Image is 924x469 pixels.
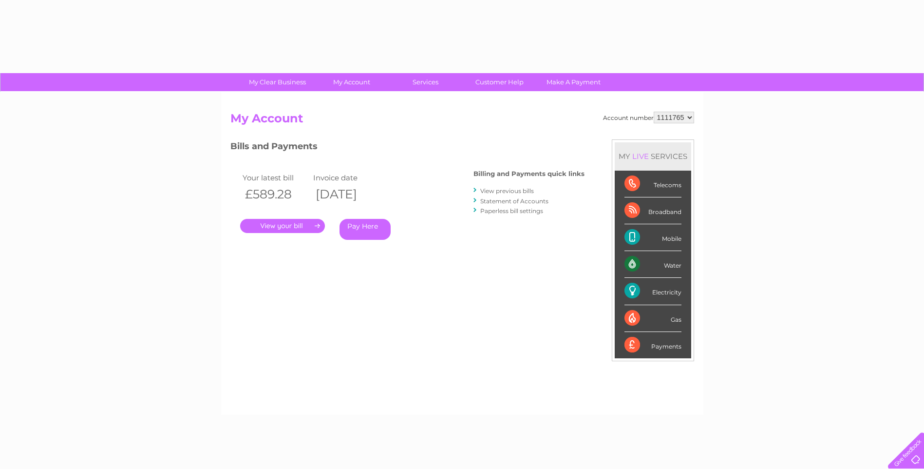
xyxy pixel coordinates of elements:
[624,251,681,278] div: Water
[480,187,534,195] a: View previous bills
[480,197,548,205] a: Statement of Accounts
[624,278,681,305] div: Electricity
[339,219,391,240] a: Pay Here
[459,73,540,91] a: Customer Help
[630,152,651,161] div: LIVE
[480,207,543,215] a: Paperless bill settings
[240,171,311,184] td: Your latest bill
[533,73,614,91] a: Make A Payment
[473,170,585,177] h4: Billing and Payments quick links
[624,171,681,197] div: Telecoms
[385,73,466,91] a: Services
[311,184,381,204] th: [DATE]
[624,305,681,332] div: Gas
[237,73,318,91] a: My Clear Business
[311,73,392,91] a: My Account
[624,197,681,224] div: Broadband
[311,171,381,184] td: Invoice date
[230,112,694,130] h2: My Account
[624,332,681,358] div: Payments
[603,112,694,123] div: Account number
[615,142,691,170] div: MY SERVICES
[240,184,311,204] th: £589.28
[624,224,681,251] div: Mobile
[230,139,585,156] h3: Bills and Payments
[240,219,325,233] a: .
